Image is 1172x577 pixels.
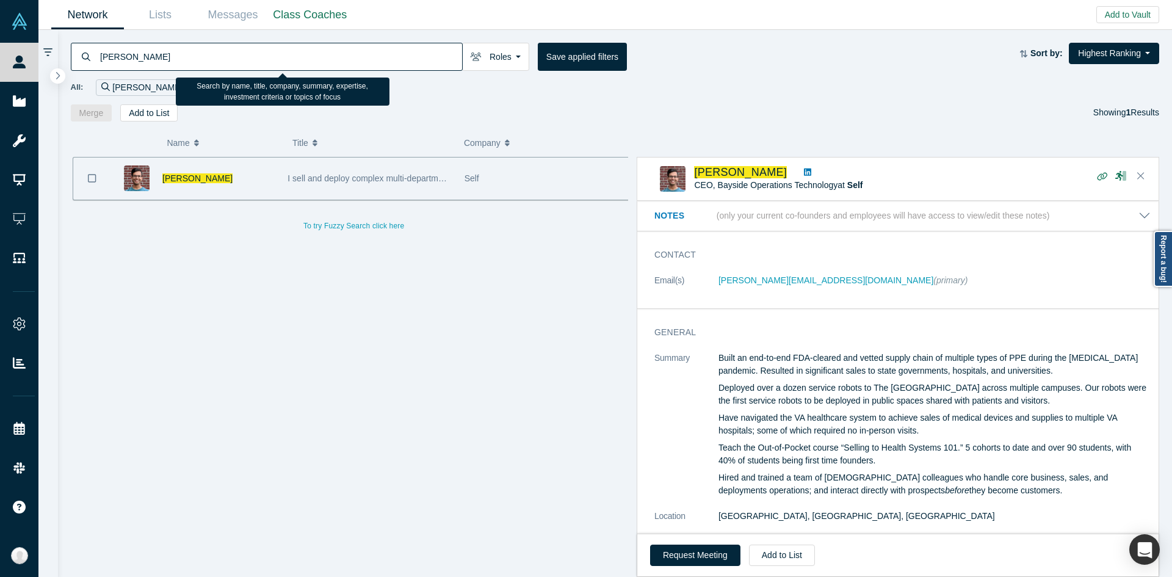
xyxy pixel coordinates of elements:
p: (only your current co-founders and employees will have access to view/edit these notes) [717,211,1050,221]
button: Company [464,130,623,156]
span: Company [464,130,501,156]
a: Class Coaches [269,1,351,29]
button: Add to Vault [1096,6,1159,23]
dt: Location [654,510,718,535]
button: Roles [462,43,529,71]
p: Have navigated the VA healthcare system to achieve sales of medical devices and supplies to multi... [718,412,1151,437]
span: Name [167,130,189,156]
span: Title [292,130,308,156]
button: Bookmark [73,158,111,200]
a: [PERSON_NAME] [694,166,787,178]
button: To try Fuzzy Search click here [295,218,413,234]
input: Search by name, title, company, summary, expertise, investment criteria or topics of focus [99,42,462,71]
div: [PERSON_NAME] [96,79,197,96]
a: [PERSON_NAME][EMAIL_ADDRESS][DOMAIN_NAME] [718,275,933,285]
h3: General [654,326,1134,339]
img: Alchemist Vault Logo [11,13,28,30]
a: [PERSON_NAME] [162,173,233,183]
h3: Notes [654,209,714,222]
em: before [945,485,969,495]
a: Self [847,180,863,190]
button: Close [1132,167,1150,186]
h3: Contact [654,249,1134,261]
button: Save applied filters [538,43,627,71]
img: Anna Sanchez's Account [11,547,28,564]
dt: Summary [654,352,718,510]
span: CEO, Bayside Operations Technology at [694,180,863,190]
dt: Email(s) [654,274,718,300]
button: Remove Filter [183,81,192,95]
button: Highest Ranking [1069,43,1159,64]
span: (primary) [933,275,968,285]
button: Add to List [749,545,815,566]
p: Hired and trained a team of [DEMOGRAPHIC_DATA] colleagues who handle core business, sales, and de... [718,471,1151,497]
span: I sell and deploy complex multi-department hardware and software to health systems. Bootstrapped. [288,173,666,183]
button: Notes (only your current co-founders and employees will have access to view/edit these notes) [654,209,1151,222]
strong: 1 [1126,107,1131,117]
button: Add to List [120,104,178,122]
a: Network [51,1,124,29]
p: Teach the Out-of-Pocket course “Selling to Health Systems 101.” 5 cohorts to date and over 90 stu... [718,441,1151,467]
a: Report a bug! [1154,231,1172,287]
button: Request Meeting [650,545,740,566]
span: Results [1126,107,1159,117]
dd: [GEOGRAPHIC_DATA], [GEOGRAPHIC_DATA], [GEOGRAPHIC_DATA] [718,510,1151,523]
img: Neelesh Mittal's Profile Image [124,165,150,191]
button: Merge [71,104,112,122]
a: Messages [197,1,269,29]
img: Neelesh Mittal's Profile Image [660,166,685,192]
span: Self [465,173,479,183]
p: Deployed over a dozen service robots to The [GEOGRAPHIC_DATA] across multiple campuses. Our robot... [718,382,1151,407]
button: Title [292,130,451,156]
div: Showing [1093,104,1159,122]
p: Built an end-to-end FDA-cleared and vetted supply chain of multiple types of PPE during the [MEDI... [718,352,1151,377]
a: Lists [124,1,197,29]
button: Name [167,130,280,156]
span: All: [71,81,84,93]
strong: Sort by: [1030,48,1063,58]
